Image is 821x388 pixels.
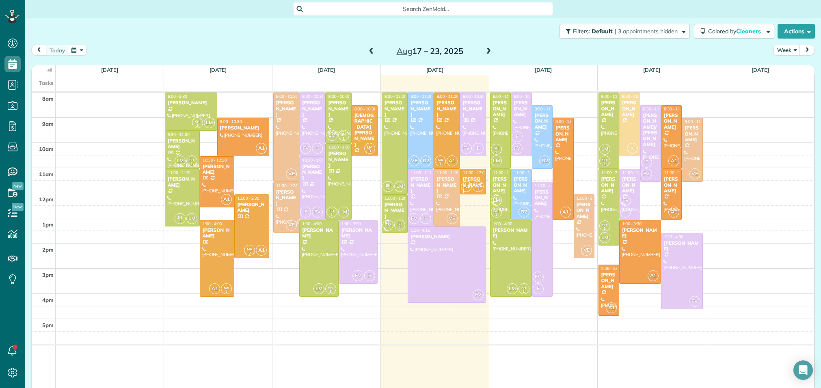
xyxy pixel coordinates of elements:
div: [PERSON_NAME] [328,151,349,168]
span: SH [602,222,607,227]
div: [PERSON_NAME] [622,176,637,194]
span: A1 [256,245,267,256]
span: SH [189,157,194,162]
span: 1:30 - 4:30 [664,234,683,239]
div: [PERSON_NAME] [663,176,679,194]
span: F [473,143,484,154]
span: 1:00 - 4:00 [203,221,222,226]
span: F [420,213,431,224]
span: MA [224,285,229,290]
span: 2pm [42,246,54,253]
span: LM [313,283,324,294]
span: Aug [397,46,413,56]
small: 1 [600,225,610,233]
span: F [300,207,311,218]
span: VE [286,220,297,231]
span: 9:00 - 1:00 [555,119,575,124]
div: [PERSON_NAME] [410,176,431,194]
button: Week [773,45,800,56]
span: 12:00 - 1:30 [385,196,406,201]
span: 8am [42,95,54,102]
small: 3 [365,147,375,155]
span: 11:00 - 1:15 [410,170,432,175]
span: 1:00 - 3:30 [341,221,361,226]
button: next [799,45,815,56]
span: 11:00 - 1:00 [493,170,515,175]
span: MA [247,247,252,251]
a: [DATE] [643,67,661,73]
span: VE [447,213,458,224]
div: [PERSON_NAME] [202,164,232,175]
div: [PERSON_NAME] [436,100,457,117]
span: LM [186,213,197,224]
span: 8:00 - 9:30 [168,94,187,99]
div: [PERSON_NAME] [513,176,529,194]
span: 10:30 - 1:00 [302,157,324,163]
span: New [12,182,24,190]
span: 8:00 - 11:00 [436,94,458,99]
div: [PERSON_NAME] [167,100,215,106]
span: 8:00 - 11:00 [493,94,515,99]
div: [PERSON_NAME] [384,100,405,117]
span: 5pm [42,322,54,328]
span: 8:00 - 10:30 [622,94,644,99]
div: [PERSON_NAME] [237,202,267,213]
span: FV [473,289,484,300]
span: MA [367,145,372,149]
span: 11:00 - 1:00 [664,170,686,175]
span: FV [620,195,631,206]
div: [PERSON_NAME] [302,100,323,117]
small: 1 [600,160,610,168]
span: SH [494,209,499,213]
span: 1:00 - 3:30 [622,221,642,226]
span: X [627,143,638,154]
span: 9:00 - 10:30 [220,119,242,124]
span: LM [507,283,518,294]
span: 8:00 - 10:30 [463,94,485,99]
span: F [312,143,323,154]
span: A1 [447,155,458,166]
span: LM [204,117,215,128]
span: 11:00 - 2:00 [601,170,623,175]
span: Tasks [39,80,54,86]
span: FV [512,143,523,154]
span: A1 [256,143,267,154]
span: A1 [209,283,220,294]
span: 10:00 - 1:00 [328,144,350,150]
span: LM [338,207,349,218]
div: [PERSON_NAME] [663,240,700,252]
span: D2 [539,155,550,166]
span: SH [398,222,402,226]
div: [PERSON_NAME] [276,189,297,207]
span: A1 [606,302,617,313]
small: 3 [244,250,255,257]
span: 1:00 - 4:00 [493,221,512,226]
span: 1:15 - 4:15 [410,228,430,233]
div: [PERSON_NAME] [513,100,529,117]
span: VE [581,245,592,256]
span: 11:00 - 1:15 [436,170,458,175]
a: [DATE] [210,67,227,73]
span: 9am [42,121,54,127]
small: 1 [395,224,405,232]
span: SH [341,132,346,136]
span: A1 [668,207,679,218]
span: FV [352,270,363,281]
small: 3 [473,185,483,193]
small: 3 [221,288,231,295]
span: FV [689,296,700,307]
span: MA [438,157,443,162]
span: Default [592,28,613,35]
span: New [12,203,24,211]
span: 8:00 - 10:00 [328,94,350,99]
span: 1:00 - 4:00 [302,221,322,226]
span: LM [382,220,393,231]
div: [PERSON_NAME] [622,100,637,117]
span: 12:00 - 2:30 [577,196,598,201]
span: LM [599,232,610,243]
span: SH [328,285,333,290]
div: [PERSON_NAME] [220,125,267,131]
span: MA [475,183,481,188]
span: 8:00 - 10:30 [514,94,536,99]
div: [PERSON_NAME] [462,176,484,194]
